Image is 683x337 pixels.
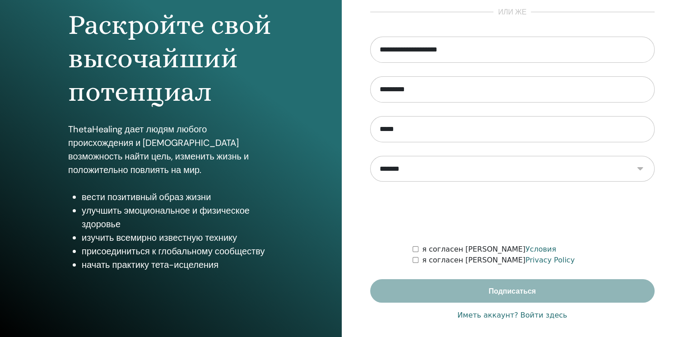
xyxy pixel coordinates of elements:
[82,231,273,244] li: изучить всемирно известную технику
[68,122,273,177] p: ThetaHealing дает людям любого происхождения и [DEMOGRAPHIC_DATA] возможность найти цель, изменит...
[82,244,273,258] li: присоединиться к глобальному сообществу
[422,244,556,255] label: я согласен [PERSON_NAME]
[82,258,273,271] li: начать практику тета-исцеления
[422,255,575,266] label: я согласен [PERSON_NAME]
[82,204,273,231] li: улучшить эмоциональное и физическое здоровье
[525,256,575,264] a: Privacy Policy
[457,310,567,321] a: Иметь аккаунт? Войти здесь
[68,8,273,109] h1: Раскройте свой высочайший потенциал
[493,7,531,18] span: или же
[82,190,273,204] li: вести позитивный образ жизни
[444,195,581,230] iframe: reCAPTCHA
[525,245,556,253] a: Условия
